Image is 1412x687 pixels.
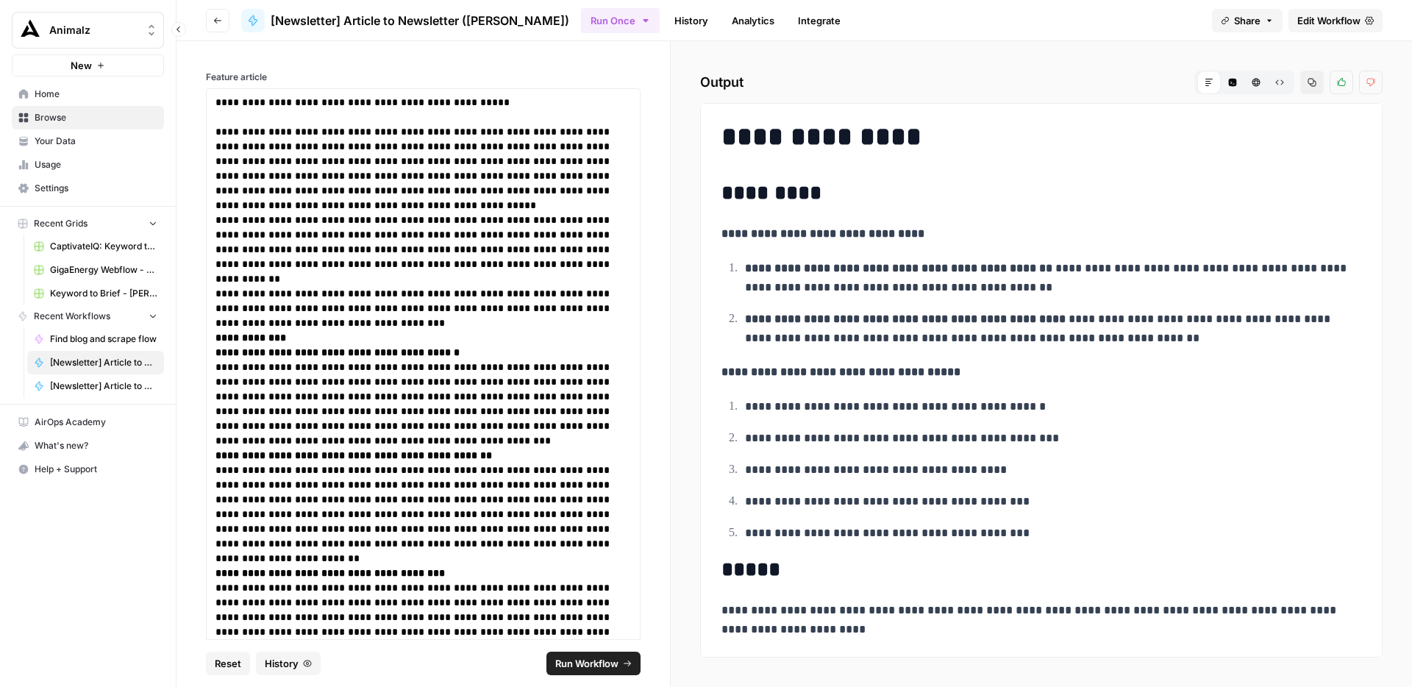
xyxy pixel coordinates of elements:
span: Your Data [35,135,157,148]
a: Home [12,82,164,106]
a: Analytics [723,9,783,32]
span: [Newsletter] Article to Newsletter ([PERSON_NAME]) [50,356,157,369]
label: Feature article [206,71,641,84]
a: Edit Workflow [1288,9,1383,32]
button: Share [1212,9,1283,32]
button: Recent Workflows [12,305,164,327]
span: Run Workflow [555,656,618,671]
a: Settings [12,177,164,200]
span: Animalz [49,23,138,38]
span: Find blog and scrape flow [50,332,157,346]
a: Browse [12,106,164,129]
h2: Output [700,71,1383,94]
img: Animalz Logo [17,17,43,43]
a: Find blog and scrape flow [27,327,164,351]
button: What's new? [12,434,164,458]
span: Usage [35,158,157,171]
button: Recent Grids [12,213,164,235]
span: Recent Workflows [34,310,110,323]
span: Share [1234,13,1261,28]
button: Workspace: Animalz [12,12,164,49]
span: AirOps Academy [35,416,157,429]
button: Run Workflow [546,652,641,675]
a: CaptivateIQ: Keyword to Article [27,235,164,258]
span: History [265,656,299,671]
a: Usage [12,153,164,177]
span: New [71,58,92,73]
a: Integrate [789,9,849,32]
span: [Newsletter] Article to Newsletter ([PERSON_NAME]) [271,12,569,29]
button: New [12,54,164,76]
span: Edit Workflow [1297,13,1361,28]
a: [Newsletter] Article to Newsletter ([PERSON_NAME]) [241,9,569,32]
a: History [666,9,717,32]
span: Settings [35,182,157,195]
a: Keyword to Brief - [PERSON_NAME] Code Grid [27,282,164,305]
span: [Newsletter] Article to Newsletter (GPT-5) [50,380,157,393]
span: GigaEnergy Webflow - Shop Inventories [50,263,157,277]
span: Browse [35,111,157,124]
span: Reset [215,656,241,671]
button: History [256,652,321,675]
span: Recent Grids [34,217,88,230]
a: [Newsletter] Article to Newsletter ([PERSON_NAME]) [27,351,164,374]
button: Reset [206,652,250,675]
a: Your Data [12,129,164,153]
a: AirOps Academy [12,410,164,434]
span: Home [35,88,157,101]
span: CaptivateIQ: Keyword to Article [50,240,157,253]
div: What's new? [13,435,163,457]
button: Run Once [581,8,660,33]
a: GigaEnergy Webflow - Shop Inventories [27,258,164,282]
span: Keyword to Brief - [PERSON_NAME] Code Grid [50,287,157,300]
a: [Newsletter] Article to Newsletter (GPT-5) [27,374,164,398]
button: Help + Support [12,458,164,481]
span: Help + Support [35,463,157,476]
